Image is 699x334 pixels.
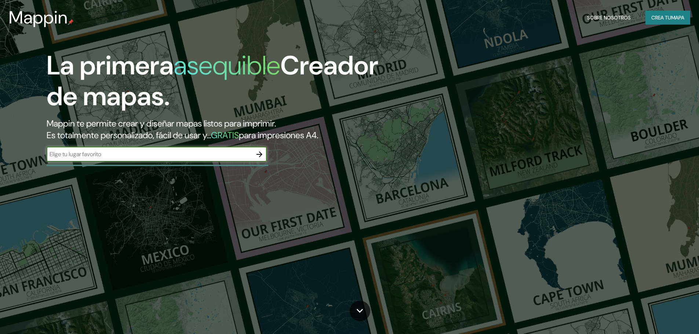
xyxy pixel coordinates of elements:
[68,19,74,25] img: pin de mapeo
[47,129,211,141] font: Es totalmente personalizado, fácil de usar y...
[651,14,671,21] font: Crea tu
[584,11,634,25] button: Sobre nosotros
[47,150,252,158] input: Elige tu lugar favorito
[47,48,174,82] font: La primera
[671,14,684,21] font: mapa
[239,129,318,141] font: para impresiones A4.
[9,6,68,29] font: Mappin
[47,118,276,129] font: Mappin te permite crear y diseñar mapas listos para imprimir.
[174,48,280,82] font: asequible
[47,48,378,113] font: Creador de mapas.
[211,129,239,141] font: GRATIS
[645,11,690,25] button: Crea tumapa
[587,14,631,21] font: Sobre nosotros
